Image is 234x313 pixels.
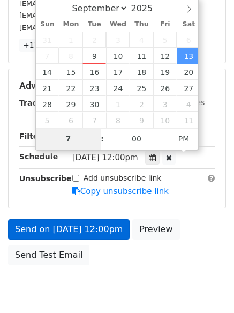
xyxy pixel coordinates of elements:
input: Minute [104,128,169,150]
span: Thu [130,21,153,28]
span: Tue [82,21,106,28]
a: Send on [DATE] 12:00pm [8,219,130,240]
strong: Filters [19,132,47,140]
span: September 27, 2025 [177,80,200,96]
input: Hour [36,128,101,150]
strong: Unsubscribe [19,174,72,183]
span: September 1, 2025 [59,32,82,48]
strong: Schedule [19,152,58,161]
a: Copy unsubscribe link [72,187,169,196]
span: September 8, 2025 [59,48,82,64]
span: September 26, 2025 [153,80,177,96]
span: September 2, 2025 [82,32,106,48]
span: September 25, 2025 [130,80,153,96]
span: September 23, 2025 [82,80,106,96]
span: Sat [177,21,200,28]
span: October 3, 2025 [153,96,177,112]
span: September 28, 2025 [36,96,59,112]
span: September 15, 2025 [59,64,82,80]
span: October 11, 2025 [177,112,200,128]
span: Sun [36,21,59,28]
span: September 11, 2025 [130,48,153,64]
span: September 14, 2025 [36,64,59,80]
small: [EMAIL_ADDRESS][DOMAIN_NAME] [19,11,139,19]
a: Preview [132,219,179,240]
span: [DATE] 12:00pm [72,153,138,162]
span: October 1, 2025 [106,96,130,112]
input: Year [128,3,167,13]
span: September 13, 2025 [177,48,200,64]
span: October 10, 2025 [153,112,177,128]
span: September 17, 2025 [106,64,130,80]
span: August 31, 2025 [36,32,59,48]
span: September 30, 2025 [82,96,106,112]
span: September 20, 2025 [177,64,200,80]
span: September 12, 2025 [153,48,177,64]
label: Add unsubscribe link [84,173,162,184]
span: September 16, 2025 [82,64,106,80]
span: September 3, 2025 [106,32,130,48]
span: : [101,128,104,150]
span: Mon [59,21,82,28]
span: Wed [106,21,130,28]
span: October 4, 2025 [177,96,200,112]
span: September 22, 2025 [59,80,82,96]
span: October 5, 2025 [36,112,59,128]
span: September 9, 2025 [82,48,106,64]
span: September 4, 2025 [130,32,153,48]
span: Click to toggle [169,128,199,150]
span: Fri [153,21,177,28]
span: September 24, 2025 [106,80,130,96]
h5: Advanced [19,80,215,92]
span: September 7, 2025 [36,48,59,64]
a: Send Test Email [8,245,89,265]
a: +17 more [19,39,64,52]
span: October 7, 2025 [82,112,106,128]
span: October 2, 2025 [130,96,153,112]
span: October 8, 2025 [106,112,130,128]
span: September 29, 2025 [59,96,82,112]
span: October 6, 2025 [59,112,82,128]
span: September 19, 2025 [153,64,177,80]
strong: Tracking [19,99,55,107]
span: September 6, 2025 [177,32,200,48]
span: October 9, 2025 [130,112,153,128]
span: September 5, 2025 [153,32,177,48]
iframe: Chat Widget [180,262,234,313]
span: September 21, 2025 [36,80,59,96]
small: [EMAIL_ADDRESS][DOMAIN_NAME] [19,24,139,32]
span: September 10, 2025 [106,48,130,64]
span: September 18, 2025 [130,64,153,80]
